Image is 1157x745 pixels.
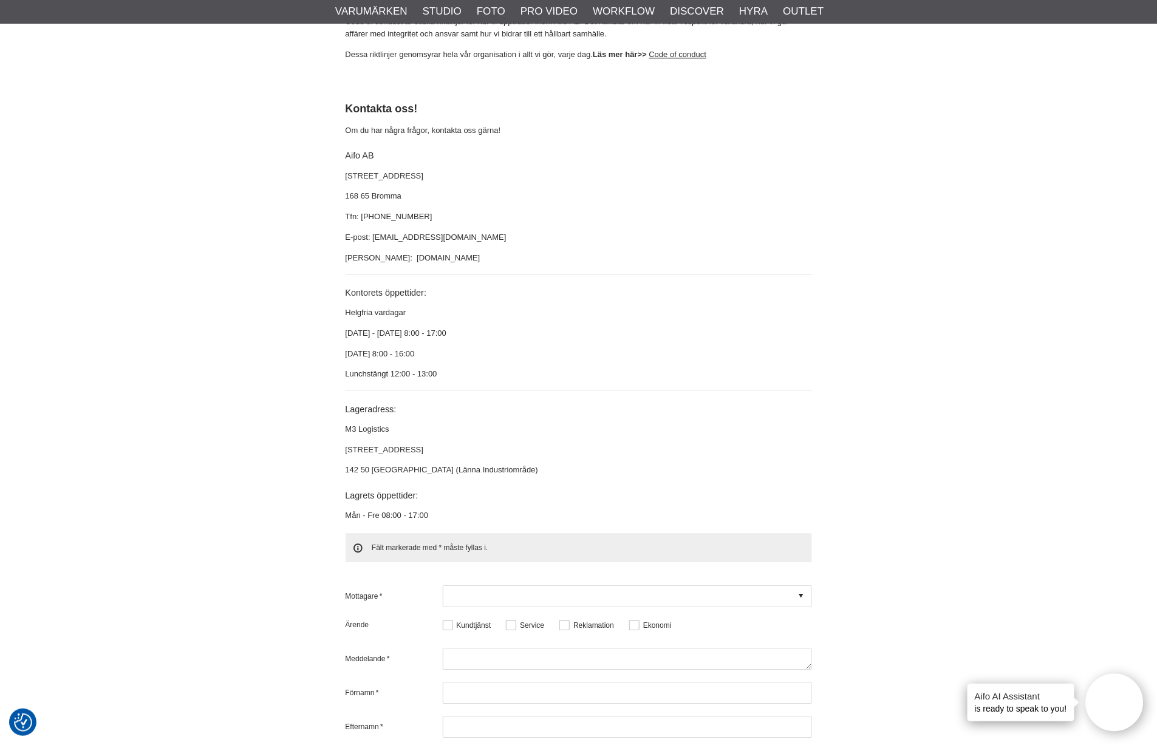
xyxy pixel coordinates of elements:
a: Workflow [593,4,655,19]
label: Kundtjänst [453,621,491,630]
a: Studio [423,4,462,19]
p: [DATE] 8:00 - 16:00 [346,348,812,361]
p: Lunchstängt 12:00 - 13:00 [346,368,812,381]
p: 142 50 [GEOGRAPHIC_DATA] (Länna Industriområde) [346,464,812,477]
p: [PERSON_NAME]: [DOMAIN_NAME] [346,252,812,265]
img: Revisit consent button [14,713,32,732]
p: Helgfria vardagar [346,307,812,319]
label: Reklamation [570,621,614,630]
a: Hyra [739,4,768,19]
h4: Aifo AB [346,149,812,162]
p: E-post: [EMAIL_ADDRESS][DOMAIN_NAME] [346,231,812,244]
p: [STREET_ADDRESS] [346,444,812,457]
p: M3 Logistics [346,423,812,436]
h4: Lageradress: [346,403,812,415]
a: Code of conduct [649,50,707,59]
p: [DATE] - [DATE] 8:00 - 17:00 [346,327,812,340]
button: Samtyckesinställningar [14,712,32,733]
span: Ärende [346,619,443,630]
p: Code of conduct är etiska riktlinjer för hur vi uppträder inom Aifo AB. Det handlar om hur vi vis... [346,16,812,41]
label: Meddelande [346,653,443,664]
a: Foto [477,4,505,19]
p: Tfn: [PHONE_NUMBER] [346,211,812,223]
p: Dessa riktlinjer genomsyrar hela vår organisation i allt vi gör, varje dag. [346,49,812,61]
h4: Lagrets öppettider: [346,489,812,502]
span: Fält markerade med * måste fyllas i. [346,533,812,563]
strong: Läs mer här>> [593,50,647,59]
label: Mottagare [346,591,443,602]
a: Discover [670,4,724,19]
p: Om du har några frågor, kontakta oss gärna! [346,124,812,137]
h4: Aifo AI Assistant [975,690,1067,702]
label: Service [516,621,544,630]
h4: Kontorets öppettider: [346,287,812,299]
p: [STREET_ADDRESS] [346,170,812,183]
a: Pro Video [520,4,578,19]
label: Förnamn [346,687,443,698]
label: Efternamn [346,721,443,732]
label: Ekonomi [640,621,672,630]
div: is ready to speak to you! [968,684,1074,721]
p: 168 65 Bromma [346,190,812,203]
h2: Kontakta oss! [346,101,812,117]
a: Outlet [783,4,824,19]
p: Mån - Fre 08:00 - 17:00 [346,509,812,522]
a: Varumärken [335,4,408,19]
